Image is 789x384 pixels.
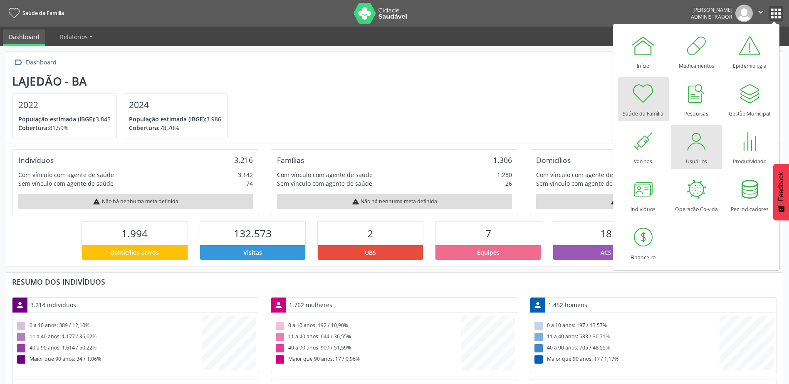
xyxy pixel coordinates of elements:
p: 3.986 [129,115,221,123]
div: Com vínculo com agente de saúde [277,170,373,179]
div: Domicílios [536,155,571,165]
div: Maior que 90 anos: 17 / 1,17% [533,354,720,365]
i:  [756,7,765,17]
span: UBS [365,248,376,257]
div: Sem vínculo com agente de saúde [18,179,114,188]
span: Feedback [777,172,785,201]
div: 74 [246,179,253,188]
div: [PERSON_NAME] [691,6,732,13]
a: Gestão Municipal [724,77,775,121]
span: Domicílios ativos [110,248,159,257]
div: 1.306 [493,155,512,165]
a: Saúde da Família [6,6,64,20]
div: Resumo dos indivíduos [12,277,777,286]
div: Indivíduos [18,155,54,165]
div: 1.452 homens [545,298,590,312]
div: 1.280 [497,170,512,179]
span: ACS [601,248,611,257]
div: Famílias [277,155,304,165]
a: Indivíduos [618,172,669,217]
h4: 2024 [129,100,221,110]
div: 11 a 40 anos: 533 / 36,71% [533,332,720,343]
p: 78,70% [129,123,221,132]
div: 11 a 40 anos: 644 / 36,55% [274,332,460,343]
div: Lajedão - BA [12,74,233,88]
div: 3.214 indivíduos [27,298,79,312]
a: Financeiro [618,221,669,265]
button:  [753,5,769,22]
i: person [533,300,542,310]
i:  [12,57,24,69]
div: 40 a 90 anos: 705 / 48,55% [533,343,720,354]
div: Com vínculo com agente de saúde [536,170,632,179]
span: População estimada (IBGE): [129,115,206,123]
span: Equipes [477,248,500,257]
div: 0 a 10 anos: 389 / 12,10% [15,320,202,332]
a: Pec Indicadores [724,172,775,217]
i: person [15,300,25,310]
div: 0 a 10 anos: 197 / 13,57% [533,320,720,332]
p: 81,59% [18,123,111,132]
div: Não há nenhuma meta definida [18,194,253,209]
div: 0 a 10 anos: 192 / 10,90% [274,320,460,332]
div: 26 [505,179,512,188]
a: Medicamentos [671,29,722,74]
div: 3.216 [234,155,253,165]
span: Saúde da Família [22,10,64,17]
span: 18 [600,226,612,240]
span: 1.994 [121,226,148,240]
a: Epidemiologia [724,29,775,74]
button: apps [769,6,783,21]
div: 1.762 mulheres [286,298,335,312]
i: warning [352,198,359,205]
a:  Dashboard [12,57,58,69]
button: Feedback - Mostrar pesquisa [773,164,789,220]
span: Administrador [691,13,732,20]
i: warning [611,198,618,205]
div: Sem vínculo com agente de saúde [277,179,372,188]
div: 3.142 [238,170,253,179]
i: warning [93,198,100,205]
a: Operação Co-vida [671,172,722,217]
a: Vacinas [618,125,669,169]
p: 3.845 [18,115,111,123]
img: img [735,5,753,22]
div: Maior que 90 anos: 17 / 0,96% [274,354,460,365]
div: Maior que 90 anos: 34 / 1,06% [15,354,202,365]
div: Não há nenhuma meta definida [277,194,512,209]
span: Relatórios [60,33,88,41]
span: 7 [485,226,491,240]
a: Produtividade [724,125,775,169]
a: Dashboard [3,30,45,46]
span: 2 [367,226,373,240]
div: Não há nenhuma meta definida [536,194,771,209]
span: Cobertura: [129,124,160,132]
span: 132.573 [234,226,272,240]
span: Visitas [243,248,262,257]
h4: 2022 [18,100,111,110]
a: Relatórios [54,30,99,44]
div: Dashboard [24,57,58,69]
span: Cobertura: [18,124,49,132]
div: Com vínculo com agente de saúde [18,170,114,179]
a: Saúde da Família [618,77,669,121]
div: Sem vínculo com agente de saúde [536,179,631,188]
i: person [274,300,283,310]
div: 40 a 90 anos: 1.614 / 50,22% [15,343,202,354]
a: Pesquisas [671,77,722,121]
a: Início [618,29,669,74]
span: População estimada (IBGE): [18,115,96,123]
div: 11 a 40 anos: 1.177 / 36,62% [15,332,202,343]
div: 40 a 90 anos: 909 / 51,59% [274,343,460,354]
a: Usuários [671,125,722,169]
